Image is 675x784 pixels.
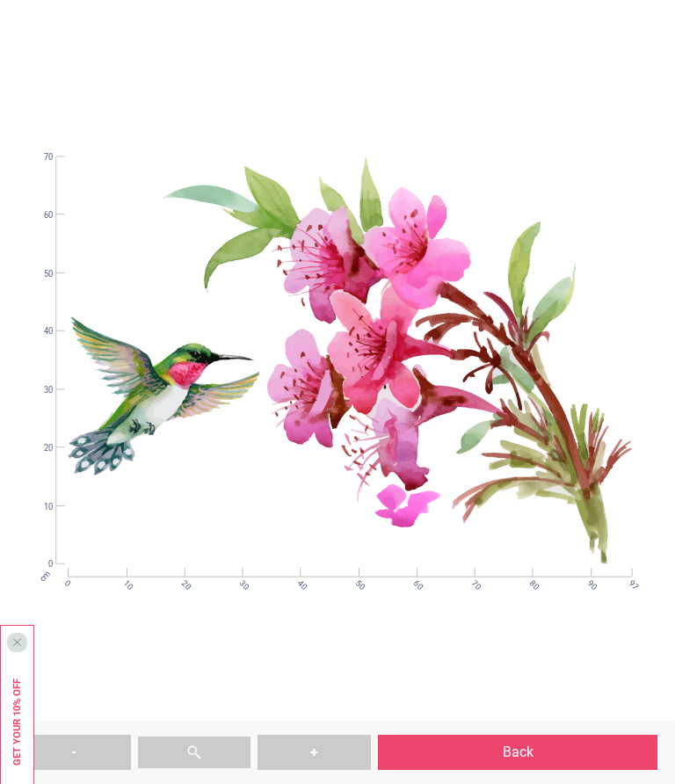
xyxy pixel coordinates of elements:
[23,385,54,396] span: 30
[23,443,54,454] span: 20
[178,577,187,586] span: 20
[258,735,371,770] button: +
[626,577,635,586] span: 97
[236,577,245,586] span: 30
[120,577,129,586] span: 10
[23,268,54,279] span: 50
[62,577,71,586] span: 0
[23,152,54,163] span: 70
[468,577,477,586] span: 70
[23,559,54,570] span: 0
[294,577,303,586] span: 40
[23,210,54,221] span: 60
[23,326,54,338] span: 40
[352,577,361,586] span: 50
[527,577,536,586] span: 80
[585,577,594,586] span: 90
[378,735,657,770] button: Back
[410,577,419,586] span: 60
[23,501,54,512] span: 10
[186,744,202,760] img: zoom
[38,569,52,583] span: cm
[18,735,131,770] button: -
